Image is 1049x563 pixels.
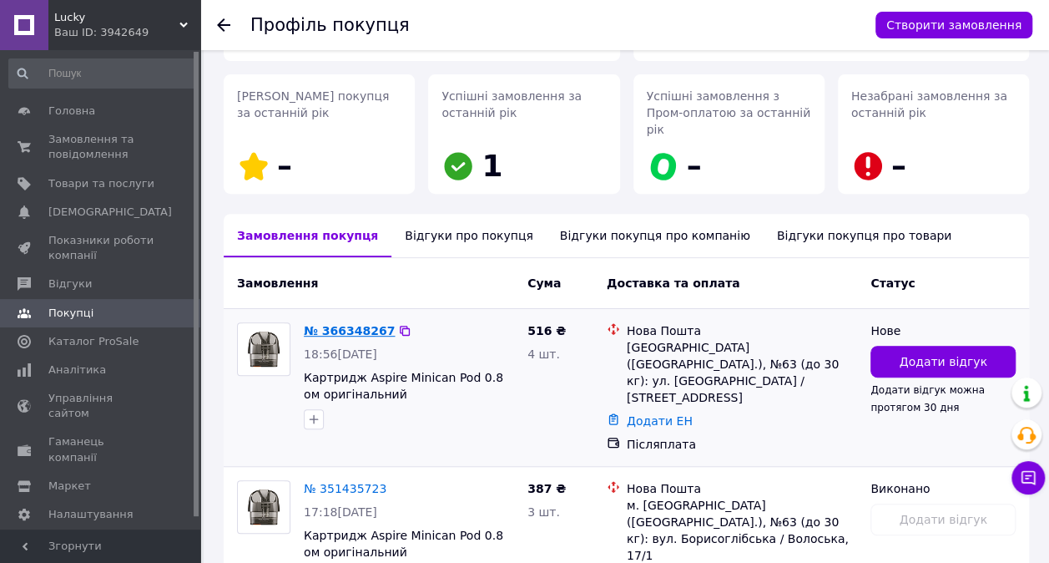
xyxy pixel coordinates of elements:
div: Відгуки про покупця [391,214,546,257]
span: Показники роботи компанії [48,233,154,263]
span: Замовлення [237,276,318,290]
div: Нова Пошта [627,322,857,339]
span: Cума [527,276,561,290]
button: Додати відгук [870,346,1016,378]
div: Нове [870,322,1016,339]
span: 17:18[DATE] [304,505,377,519]
button: Створити замовлення [875,12,1032,38]
span: Товари та послуги [48,176,154,191]
div: [GEOGRAPHIC_DATA] ([GEOGRAPHIC_DATA].), №63 (до 30 кг): ул. [GEOGRAPHIC_DATA] / [STREET_ADDRESS] [627,339,857,406]
a: Фото товару [237,322,290,376]
div: Відгуки покупця про компанію [547,214,764,257]
span: Успішні замовлення з Пром-оплатою за останній рік [647,89,811,136]
span: Lucky [54,10,179,25]
span: Управління сайтом [48,391,154,421]
button: Чат з покупцем [1011,461,1045,495]
span: 3 шт. [527,505,560,519]
span: Каталог ProSale [48,334,139,349]
span: Головна [48,104,95,119]
a: № 366348267 [304,324,395,337]
span: – [687,149,702,183]
span: – [277,149,292,183]
img: Фото товару [243,481,285,533]
h1: Профіль покупця [250,15,410,35]
span: [PERSON_NAME] покупця за останній рік [237,89,389,119]
div: Повернутися назад [217,17,230,33]
div: Виконано [870,480,1016,497]
span: Статус [870,276,915,290]
span: 18:56[DATE] [304,347,377,361]
div: Ваш ID: 3942649 [54,25,200,40]
span: Налаштування [48,507,134,522]
span: Відгуки [48,276,92,292]
a: Картридж Aspire Minican Pod 0.8 ом оригінальний [304,371,503,401]
a: № 351435723 [304,482,386,495]
span: 1 [482,149,502,183]
span: Гаманець компанії [48,434,154,464]
span: Успішні замовлення за останній рік [441,89,582,119]
span: Додати відгук [899,353,986,370]
span: Незабрані замовлення за останній рік [851,89,1007,119]
div: Відгуки покупця про товари [764,214,965,257]
a: Картридж Aspire Minican Pod 0.8 ом оригінальний [304,529,503,559]
span: Маркет [48,479,91,494]
input: Пошук [8,58,197,89]
a: Додати ЕН [627,414,693,428]
span: Замовлення та повідомлення [48,132,154,162]
span: Покупці [48,306,93,321]
span: Додати відгук можна протягом 30 дня [870,384,985,413]
span: – [891,149,906,183]
span: Аналітика [48,363,106,378]
div: Замовлення покупця [224,214,391,257]
span: Доставка та оплата [607,276,740,290]
img: Фото товару [243,323,285,375]
span: 4 шт. [527,347,560,361]
span: [DEMOGRAPHIC_DATA] [48,205,172,220]
span: 387 ₴ [527,482,566,495]
a: Фото товару [237,480,290,534]
span: 516 ₴ [527,324,566,337]
div: Післяплата [627,436,857,453]
div: Нова Пошта [627,480,857,497]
